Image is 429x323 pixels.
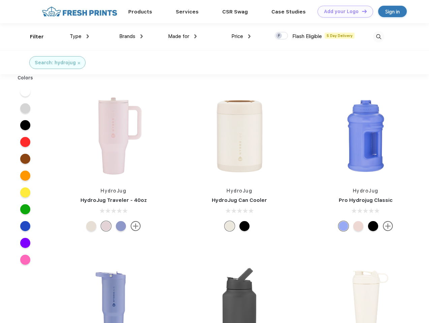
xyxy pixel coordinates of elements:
img: fo%20logo%202.webp [40,6,119,17]
img: DT [362,9,367,13]
a: HydroJug Can Cooler [212,197,267,203]
a: Sign in [378,6,407,17]
div: Cream [225,221,235,231]
img: desktop_search.svg [373,31,384,42]
img: func=resize&h=266 [69,91,158,181]
img: more.svg [383,221,393,231]
div: Colors [12,74,38,81]
img: dropdown.png [248,34,251,38]
a: HydroJug [101,188,126,193]
img: dropdown.png [194,34,197,38]
span: Type [70,33,81,39]
span: Brands [119,33,135,39]
span: Price [231,33,243,39]
img: dropdown.png [140,34,143,38]
span: Made for [168,33,189,39]
img: dropdown.png [87,34,89,38]
div: Black [239,221,250,231]
div: Black [368,221,378,231]
div: Hyper Blue [338,221,349,231]
div: Filter [30,33,44,41]
div: Sign in [385,8,400,15]
div: Search: hydrojug [35,59,76,66]
div: Peri [116,221,126,231]
a: HydroJug [353,188,378,193]
div: Pink Sand [101,221,111,231]
div: Add your Logo [324,9,359,14]
div: Pink Sand [353,221,363,231]
a: HydroJug Traveler - 40oz [80,197,147,203]
img: more.svg [131,221,141,231]
img: filter_cancel.svg [78,62,80,64]
span: Flash Eligible [292,33,322,39]
img: func=resize&h=266 [321,91,410,181]
a: Products [128,9,152,15]
a: HydroJug [227,188,252,193]
a: Pro Hydrojug Classic [339,197,393,203]
span: 5 Day Delivery [325,33,355,39]
div: Cream [86,221,96,231]
img: func=resize&h=266 [195,91,284,181]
